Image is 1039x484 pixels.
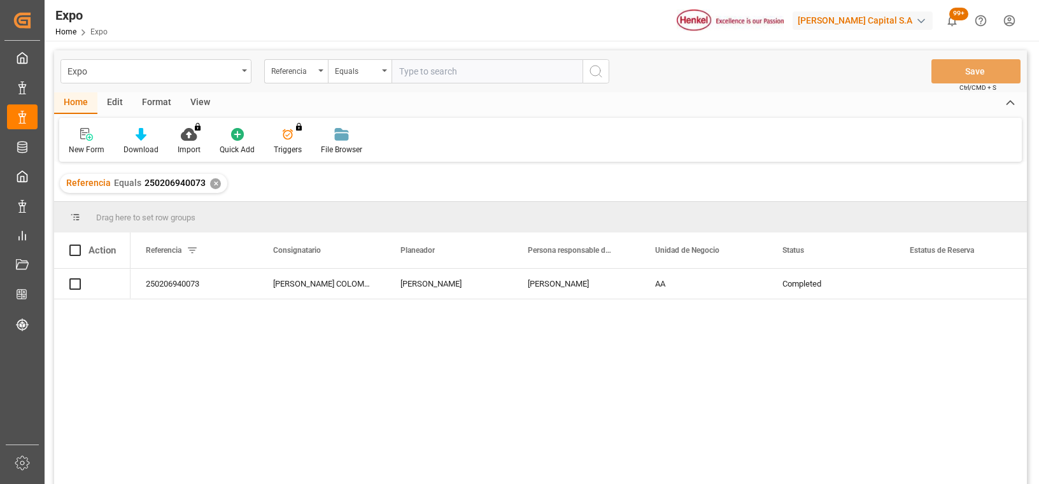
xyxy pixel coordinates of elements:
[264,59,328,83] button: open menu
[583,59,609,83] button: search button
[60,59,251,83] button: open menu
[910,246,974,255] span: Estatus de Reserva
[66,178,111,188] span: Referencia
[273,246,321,255] span: Consignatario
[145,178,206,188] span: 250206940073
[385,269,512,299] div: [PERSON_NAME]
[271,62,315,77] div: Referencia
[931,59,1021,83] button: Save
[793,8,938,32] button: [PERSON_NAME] Capital S.A
[392,59,583,83] input: Type to search
[321,144,362,155] div: File Browser
[220,144,255,155] div: Quick Add
[54,269,131,299] div: Press SPACE to select this row.
[67,62,237,78] div: Expo
[677,10,784,32] img: Henkel%20logo.jpg_1689854090.jpg
[512,269,640,299] div: [PERSON_NAME]
[528,246,613,255] span: Persona responsable de seguimiento
[131,269,258,299] div: 250206940073
[655,246,719,255] span: Unidad de Negocio
[793,11,933,30] div: [PERSON_NAME] Capital S.A
[97,92,132,114] div: Edit
[69,144,104,155] div: New Form
[114,178,141,188] span: Equals
[124,144,159,155] div: Download
[258,269,385,299] div: [PERSON_NAME] COLOMBIANA S.A.S.
[949,8,968,20] span: 99+
[54,92,97,114] div: Home
[210,178,221,189] div: ✕
[55,6,108,25] div: Expo
[96,213,195,222] span: Drag here to set row groups
[88,245,116,256] div: Action
[55,27,76,36] a: Home
[782,246,804,255] span: Status
[181,92,220,114] div: View
[959,83,996,92] span: Ctrl/CMD + S
[335,62,378,77] div: Equals
[328,59,392,83] button: open menu
[767,269,894,299] div: Completed
[966,6,995,35] button: Help Center
[146,246,181,255] span: Referencia
[938,6,966,35] button: show 101 new notifications
[640,269,767,299] div: AA
[132,92,181,114] div: Format
[400,246,435,255] span: Planeador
